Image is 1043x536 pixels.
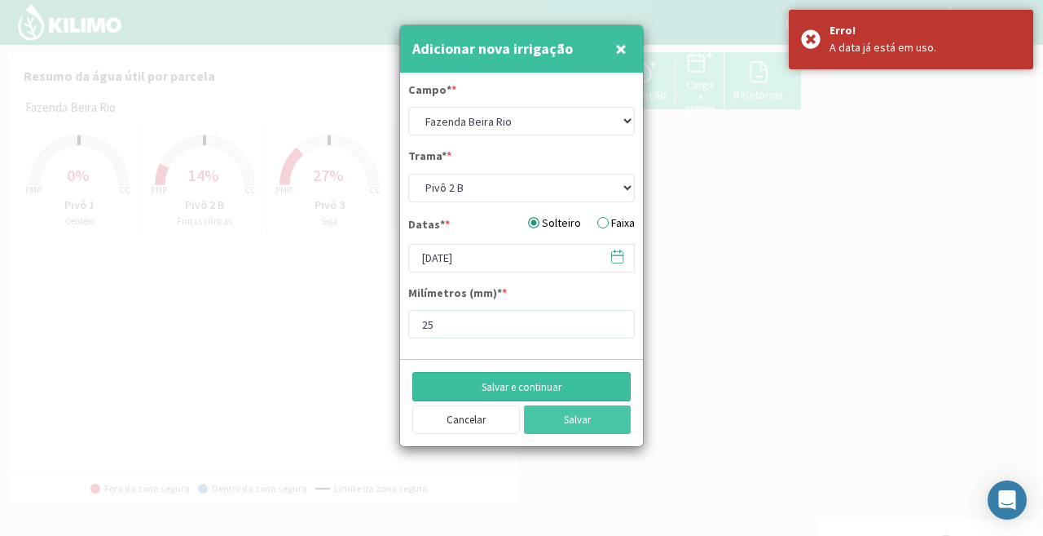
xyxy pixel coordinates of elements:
[408,82,451,97] font: Campo*
[408,286,502,300] font: Milímetros (mm)*
[408,217,445,232] font: Datas*
[408,148,447,163] font: Trama*
[830,22,1021,39] div: Erro!
[830,39,1021,56] div: A data já está em uso.
[988,481,1027,520] div: Abra o Intercom Messenger
[830,40,936,55] font: A data já está em uso.
[412,372,631,401] button: Salvar e continuar
[524,405,632,434] button: Salvar
[412,405,520,434] button: Cancelar
[564,413,591,427] font: Salvar
[447,413,486,427] font: Cancelar
[542,215,581,230] font: Solteiro
[482,380,561,394] font: Salvar e continuar
[611,33,631,65] button: Fechar
[412,39,573,58] font: Adicionar nova irrigação
[611,215,635,230] font: Faixa
[830,23,856,38] font: Erro!
[615,35,627,62] font: ×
